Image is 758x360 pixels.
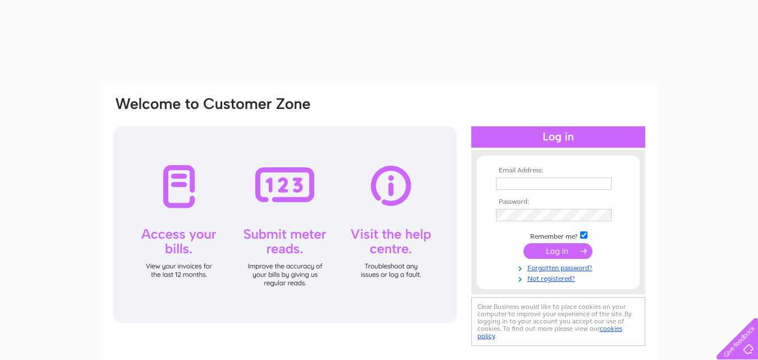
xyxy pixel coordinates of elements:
[493,198,623,206] th: Password:
[471,297,645,346] div: Clear Business would like to place cookies on your computer to improve your experience of the sit...
[496,262,623,272] a: Forgotten password?
[493,167,623,175] th: Email Address:
[493,230,623,241] td: Remember me?
[496,272,623,283] a: Not registered?
[477,325,622,340] a: cookies policy
[523,243,592,259] input: Submit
